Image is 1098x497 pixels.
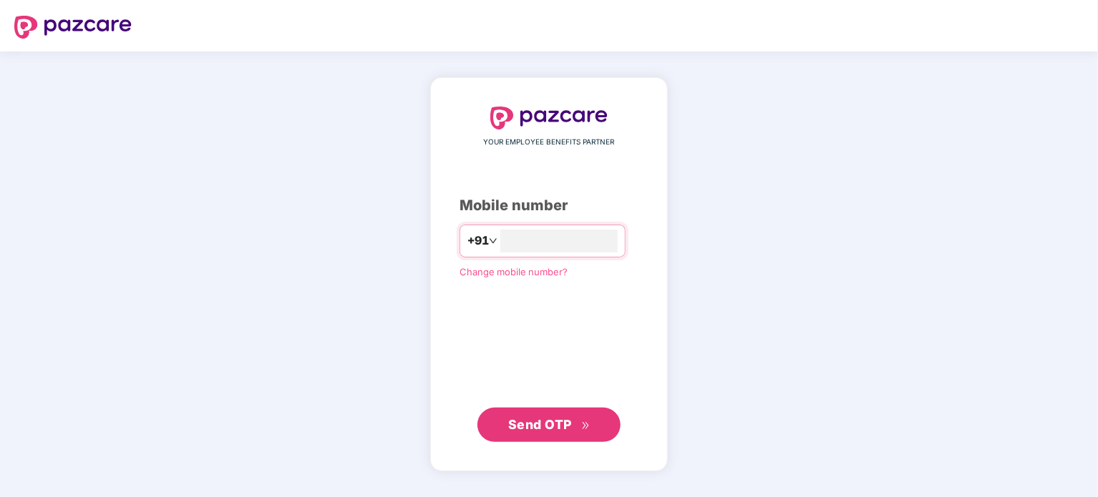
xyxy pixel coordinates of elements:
[14,16,132,39] img: logo
[460,195,638,217] div: Mobile number
[489,237,497,245] span: down
[508,417,572,432] span: Send OTP
[490,107,608,129] img: logo
[477,408,621,442] button: Send OTPdouble-right
[460,266,568,277] a: Change mobile number?
[467,232,489,250] span: +91
[581,421,591,430] span: double-right
[484,137,615,148] span: YOUR EMPLOYEE BENEFITS PARTNER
